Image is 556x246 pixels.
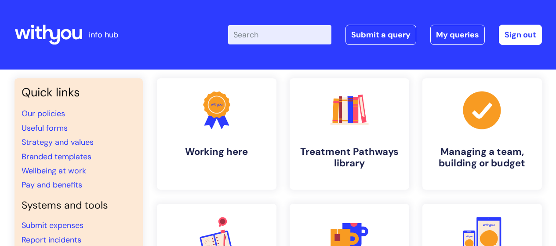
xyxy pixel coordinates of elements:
h4: Working here [164,146,269,158]
a: Branded templates [22,151,91,162]
h3: Quick links [22,85,136,99]
a: Submit expenses [22,220,84,231]
a: Useful forms [22,123,68,133]
a: Wellbeing at work [22,165,86,176]
div: | - [228,25,542,45]
a: Submit a query [345,25,416,45]
a: Working here [157,78,276,190]
p: info hub [89,28,118,42]
a: Our policies [22,108,65,119]
a: Treatment Pathways library [290,78,409,190]
h4: Systems and tools [22,199,136,212]
h4: Managing a team, building or budget [429,146,535,169]
a: Strategy and values [22,137,94,147]
a: Pay and benefits [22,180,82,190]
h4: Treatment Pathways library [297,146,402,169]
a: My queries [430,25,485,45]
input: Search [228,25,331,44]
a: Sign out [499,25,542,45]
a: Managing a team, building or budget [422,78,542,190]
